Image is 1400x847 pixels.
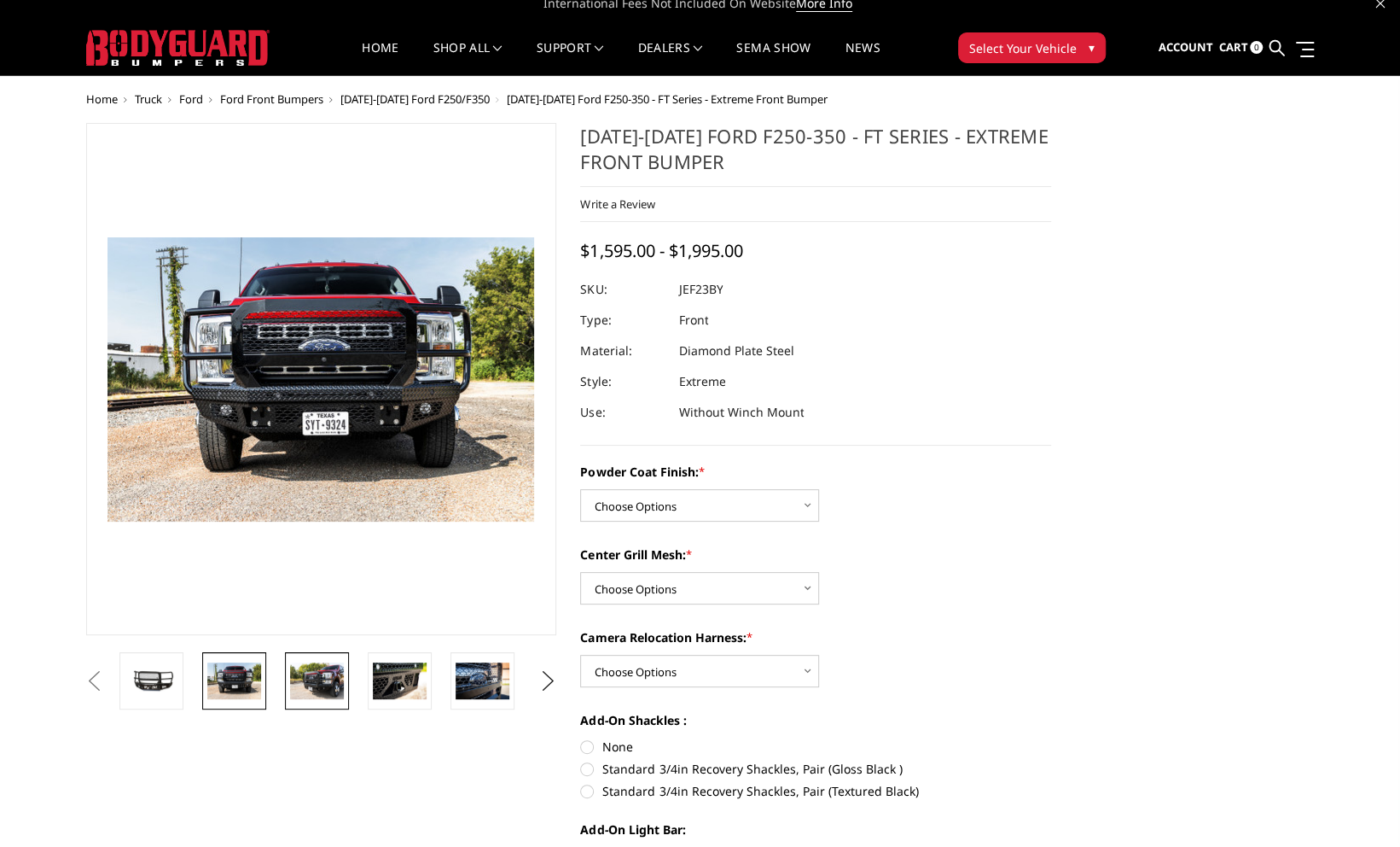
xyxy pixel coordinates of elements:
[207,663,261,698] img: 2023-2025 Ford F250-350 - FT Series - Extreme Front Bumper
[678,336,793,366] dd: Diamond Plate Steel
[736,42,810,75] a: SEMA Show
[580,782,1051,800] label: Standard 3/4in Recovery Shackles, Pair (Textured Black)
[537,42,604,75] a: Support
[580,366,665,397] dt: Style:
[220,91,323,107] a: Ford Front Bumpers
[580,397,665,428] dt: Use:
[580,196,654,212] a: Write a Review
[86,91,118,107] a: Home
[580,760,1051,778] label: Standard 3/4in Recovery Shackles, Pair (Gloss Black )
[580,274,665,305] dt: SKU:
[958,32,1106,63] button: Select Your Vehicle
[580,463,1051,481] label: Powder Coat Finish:
[580,239,742,262] span: $1,595.00 - $1,995.00
[845,42,880,75] a: News
[535,669,561,694] button: Next
[580,711,1051,729] label: Add-On Shackles :
[135,91,162,107] a: Truck
[1089,38,1095,56] span: ▾
[580,821,1051,838] label: Add-On Light Bar:
[507,91,828,107] span: [DATE]-[DATE] Ford F250-350 - FT Series - Extreme Front Bumper
[580,738,1051,756] label: None
[678,305,708,336] dd: Front
[373,663,427,698] img: 2023-2025 Ford F250-350 - FT Series - Extreme Front Bumper
[82,669,107,694] button: Previous
[86,123,557,635] a: 2023-2025 Ford F250-350 - FT Series - Extreme Front Bumper
[1218,25,1263,71] a: Cart 0
[678,366,725,397] dd: Extreme
[1158,39,1212,55] span: Account
[580,123,1051,187] h1: [DATE]-[DATE] Ford F250-350 - FT Series - Extreme Front Bumper
[433,42,502,75] a: shop all
[456,663,509,698] img: 2023-2025 Ford F250-350 - FT Series - Extreme Front Bumper
[580,546,1051,564] label: Center Grill Mesh:
[580,336,665,366] dt: Material:
[580,305,665,336] dt: Type:
[1158,25,1212,71] a: Account
[580,628,1051,646] label: Camera Relocation Harness:
[362,42,398,75] a: Home
[290,663,344,698] img: 2023-2025 Ford F250-350 - FT Series - Extreme Front Bumper
[969,39,1077,57] span: Select Your Vehicle
[678,274,723,305] dd: JEF23BY
[179,91,203,107] a: Ford
[86,30,270,66] img: BODYGUARD BUMPERS
[1218,39,1247,55] span: Cart
[1250,41,1263,54] span: 0
[638,42,703,75] a: Dealers
[678,397,804,428] dd: Without Winch Mount
[340,91,490,107] a: [DATE]-[DATE] Ford F250/F350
